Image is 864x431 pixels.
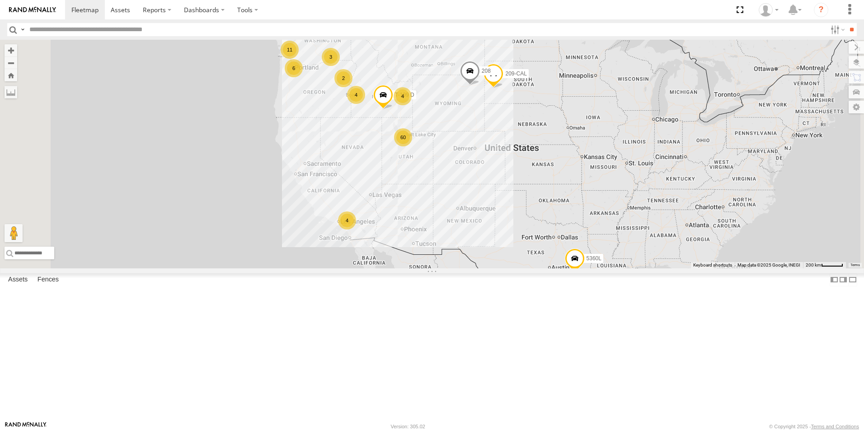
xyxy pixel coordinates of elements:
[806,262,821,267] span: 200 km
[814,3,828,17] i: ?
[338,211,356,230] div: 4
[5,69,17,81] button: Zoom Home
[19,23,26,36] label: Search Query
[839,273,848,286] label: Dock Summary Table to the Right
[827,23,846,36] label: Search Filter Options
[281,41,299,59] div: 11
[5,422,47,431] a: Visit our Website
[347,86,365,104] div: 4
[395,92,414,98] span: T-199 D
[394,87,412,105] div: 4
[756,3,782,17] div: Heidi Drysdale
[587,255,601,262] span: 5360L
[5,86,17,98] label: Measure
[5,224,23,242] button: Drag Pegman onto the map to open Street View
[482,68,491,74] span: 208
[4,273,32,286] label: Assets
[830,273,839,286] label: Dock Summary Table to the Left
[33,273,63,286] label: Fences
[9,7,56,13] img: rand-logo.svg
[285,59,303,77] div: 6
[693,262,732,268] button: Keyboard shortcuts
[811,424,859,429] a: Terms and Conditions
[769,424,859,429] div: © Copyright 2025 -
[737,262,800,267] span: Map data ©2025 Google, INEGI
[5,56,17,69] button: Zoom out
[505,70,526,77] span: 209-CAL
[322,48,340,66] div: 3
[391,424,425,429] div: Version: 305.02
[803,262,846,268] button: Map Scale: 200 km per 45 pixels
[850,263,860,267] a: Terms
[394,128,412,146] div: 60
[334,69,352,87] div: 2
[849,101,864,113] label: Map Settings
[848,273,857,286] label: Hide Summary Table
[5,44,17,56] button: Zoom in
